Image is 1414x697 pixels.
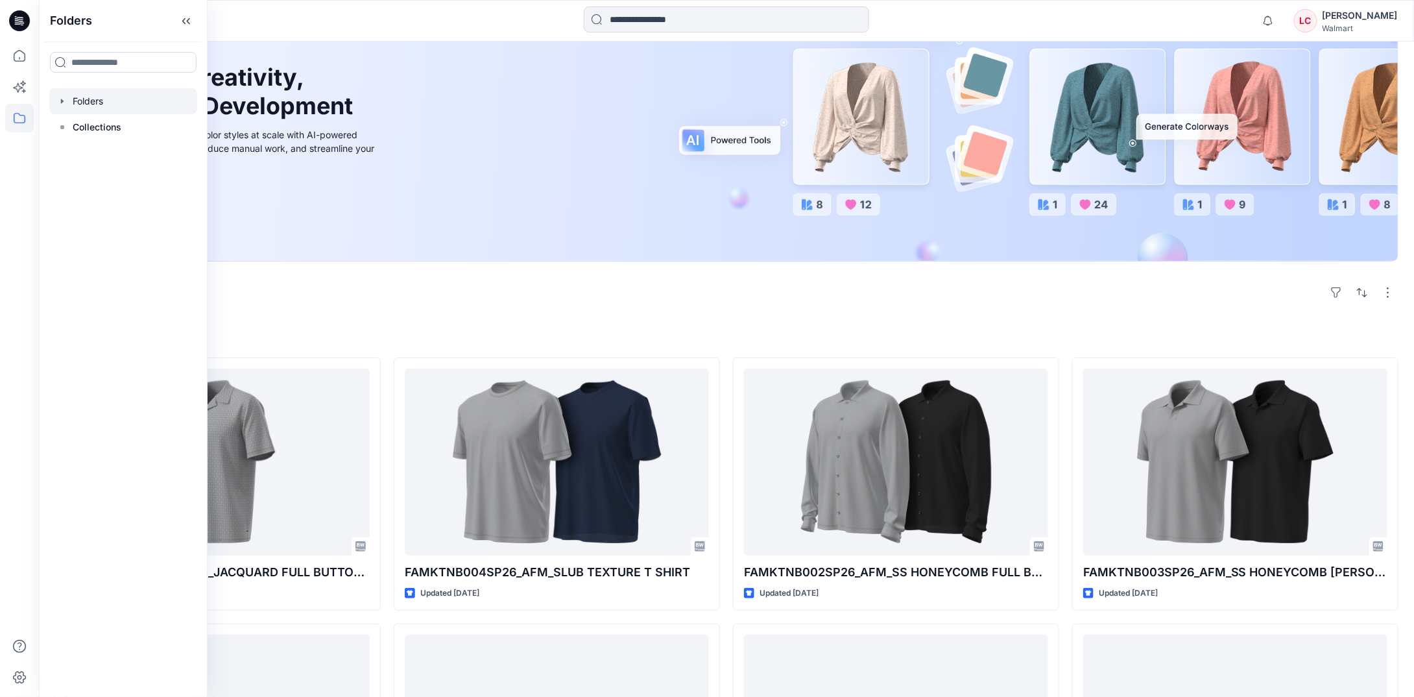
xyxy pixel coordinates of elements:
a: FAMKTNB003SP26_AFM_SS HONEYCOMB JOHNNY COLLAR POLO [1083,369,1387,556]
a: FAMKTNB002SP26_AFM_SS HONEYCOMB FULL BUTTON [744,369,1048,556]
p: Collections [73,119,121,135]
div: Walmart [1323,23,1398,33]
p: FAMKTNB005SP26_AFM_JACQUARD FULL BUTTON SHIRT [66,563,370,581]
p: FAMKTNB002SP26_AFM_SS HONEYCOMB FULL BUTTON [744,563,1048,581]
a: Discover more [86,184,378,210]
p: Updated [DATE] [420,587,479,600]
h4: Styles [54,329,1398,345]
h1: Unleash Creativity, Speed Up Development [86,64,359,119]
div: Explore ideas faster and recolor styles at scale with AI-powered tools that boost creativity, red... [86,128,378,169]
p: FAMKTNB003SP26_AFM_SS HONEYCOMB [PERSON_NAME] POLO [1083,563,1387,581]
p: Updated [DATE] [760,587,819,600]
p: FAMKTNB004SP26_AFM_SLUB TEXTURE T SHIRT [405,563,709,581]
p: Updated [DATE] [1099,587,1158,600]
div: [PERSON_NAME] [1323,8,1398,23]
a: FAMKTNB005SP26_AFM_JACQUARD FULL BUTTON SHIRT [66,369,370,556]
a: FAMKTNB004SP26_AFM_SLUB TEXTURE T SHIRT [405,369,709,556]
div: LC [1294,9,1317,32]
